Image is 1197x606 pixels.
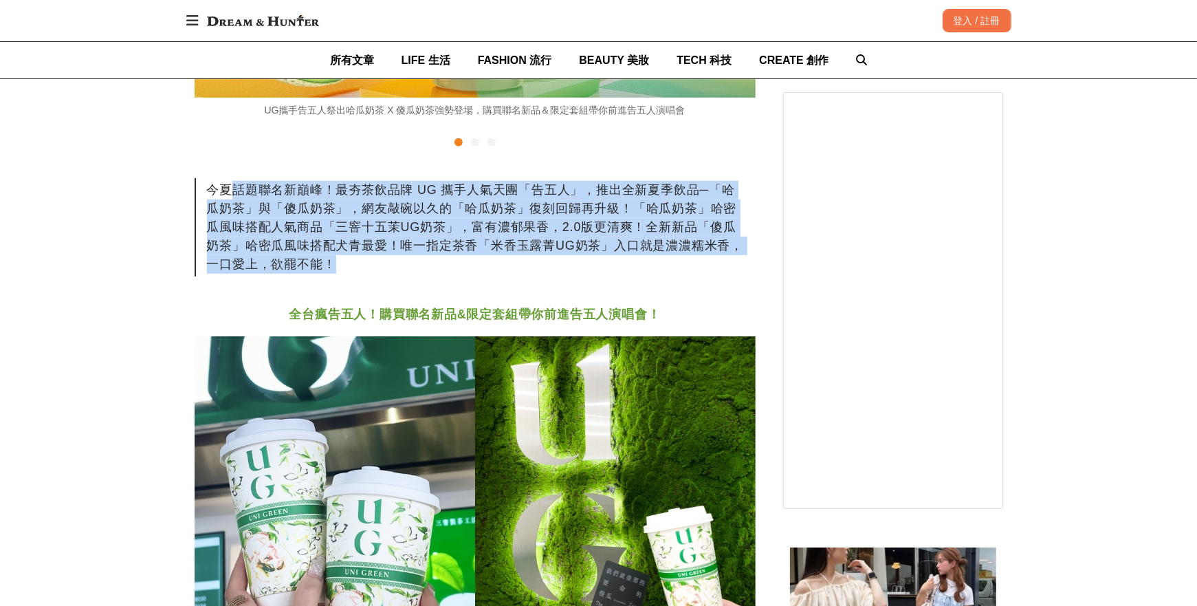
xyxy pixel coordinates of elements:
[402,42,450,78] a: LIFE 生活
[330,54,374,66] span: 所有文章
[478,54,552,66] span: FASHION 流行
[759,54,828,66] span: CREATE 創作
[943,9,1011,32] div: 登入 / 註冊
[402,54,450,66] span: LIFE 生活
[677,54,732,66] span: TECH 科技
[195,178,756,277] div: 今夏話題聯名新巔峰！最夯茶飲品牌 UG 攜手人氣天團「告五人」，推出全新夏季飲品─「哈瓜奶茶」與「傻瓜奶茶」，網友敲碗以久的「哈瓜奶茶」復刻回歸再升級！「哈瓜奶茶」哈密瓜風味搭配人氣商品「三窨十...
[677,42,732,78] a: TECH 科技
[478,42,552,78] a: FASHION 流行
[200,8,326,33] img: Dream & Hunter
[195,103,756,118] div: UG攜手告五人祭出哈瓜奶茶 X 傻瓜奶茶強勢登場，購買聯名新品＆限定套組帶你前進告五人演唱會
[330,42,374,78] a: 所有文章
[579,42,649,78] a: BEAUTY 美妝
[289,307,660,321] strong: 全台瘋告五人！購買聯名新品&限定套組帶你前進告五人演唱會！
[579,54,649,66] span: BEAUTY 美妝
[759,42,828,78] a: CREATE 創作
